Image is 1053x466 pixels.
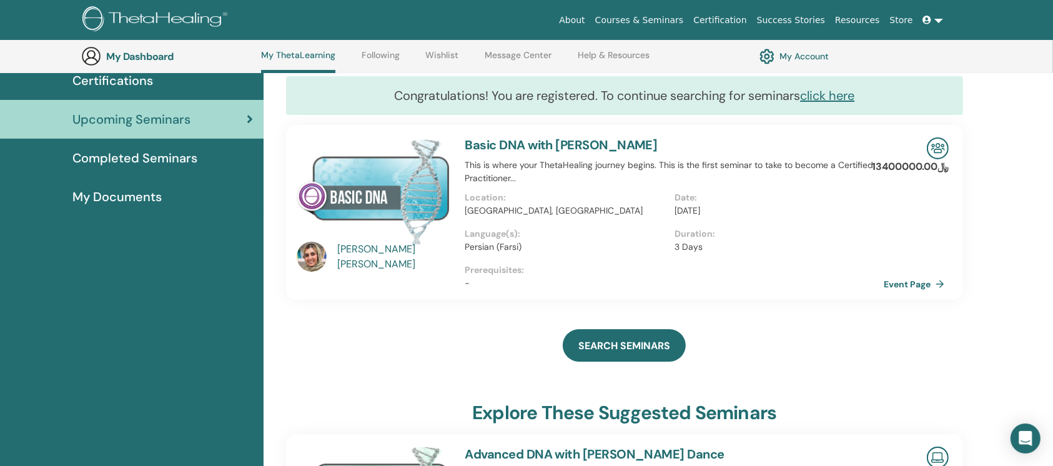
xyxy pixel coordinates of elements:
p: Date : [675,191,876,204]
a: [PERSON_NAME] [PERSON_NAME] [337,242,453,272]
a: Success Stories [752,9,830,32]
img: In-Person Seminar [927,137,949,159]
img: logo.png [82,6,232,34]
img: cog.svg [759,46,774,67]
p: 3 Days [675,240,876,254]
div: Congratulations! You are registered. To continue searching for seminars [286,76,964,115]
p: Persian (Farsi) [465,240,667,254]
a: My ThetaLearning [261,50,335,73]
p: Language(s) : [465,227,667,240]
a: Event Page [884,275,949,294]
p: [GEOGRAPHIC_DATA], [GEOGRAPHIC_DATA] [465,204,667,217]
a: Help & Resources [578,50,650,70]
p: Location : [465,191,667,204]
img: default.jpg [297,242,327,272]
a: Wishlist [426,50,459,70]
a: Resources [830,9,885,32]
p: Duration : [675,227,876,240]
a: Courses & Seminars [590,9,689,32]
a: Advanced DNA with [PERSON_NAME] Dance [465,446,724,462]
span: SEARCH SEMINARS [578,339,670,352]
a: SEARCH SEMINARS [563,329,686,362]
p: This is where your ThetaHealing journey begins. This is the first seminar to take to become a Cer... [465,159,884,185]
span: Certifications [72,71,153,90]
a: About [554,9,590,32]
p: Prerequisites : [465,264,884,277]
img: generic-user-icon.jpg [81,46,101,66]
h3: My Dashboard [106,51,231,62]
h3: explore these suggested seminars [472,402,776,424]
a: click here [800,87,854,104]
div: Open Intercom Messenger [1011,424,1041,454]
p: - [465,277,884,290]
a: Basic DNA with [PERSON_NAME] [465,137,658,153]
a: My Account [759,46,829,67]
p: ﷼13400000.00 [872,159,949,174]
span: My Documents [72,187,162,206]
a: Store [885,9,918,32]
p: [DATE] [675,204,876,217]
img: Basic DNA [297,137,450,245]
a: Message Center [485,50,551,70]
a: Following [362,50,400,70]
a: Certification [688,9,751,32]
span: Upcoming Seminars [72,110,190,129]
span: Completed Seminars [72,149,197,167]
